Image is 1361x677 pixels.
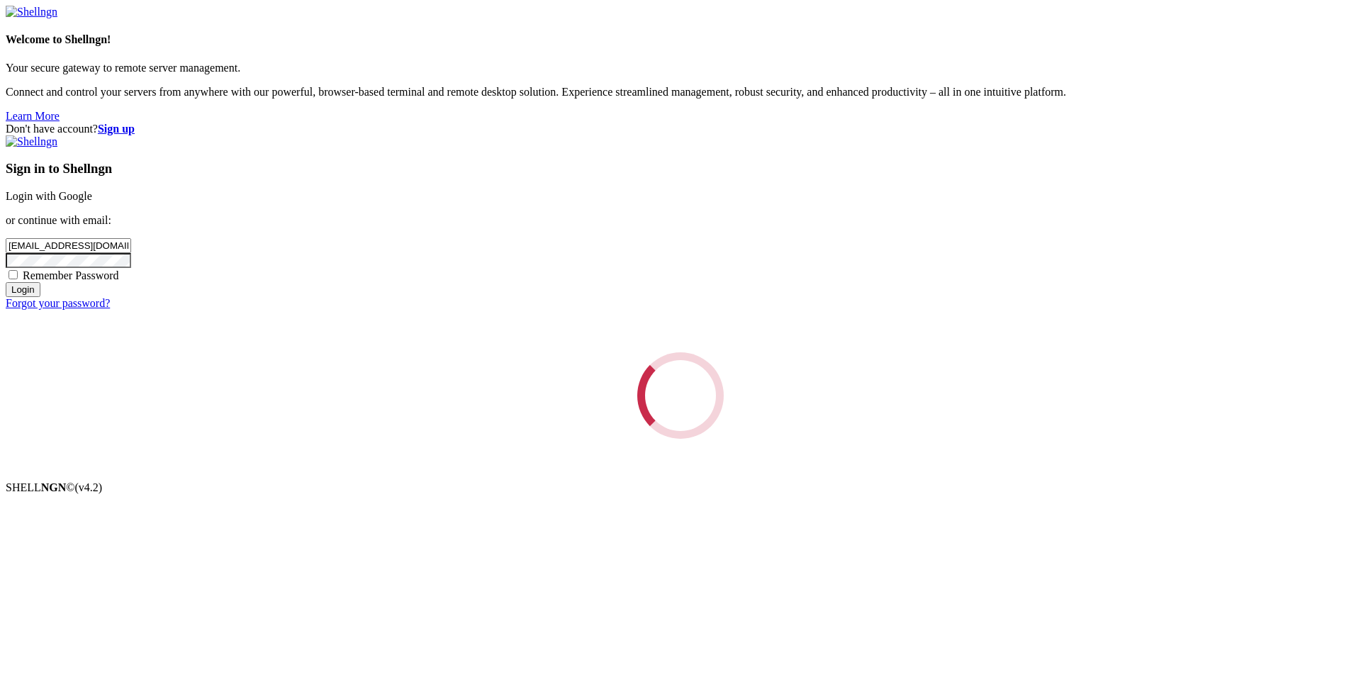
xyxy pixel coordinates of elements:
a: Learn More [6,110,60,122]
h3: Sign in to Shellngn [6,161,1355,177]
p: or continue with email: [6,214,1355,227]
span: Remember Password [23,269,119,281]
input: Login [6,282,40,297]
img: Shellngn [6,6,57,18]
a: Sign up [98,123,135,135]
b: NGN [41,481,67,493]
span: SHELL © [6,481,102,493]
span: 4.2.0 [75,481,103,493]
div: Loading... [630,345,732,447]
input: Remember Password [9,270,18,279]
img: Shellngn [6,135,57,148]
h4: Welcome to Shellngn! [6,33,1355,46]
input: Email address [6,238,131,253]
a: Login with Google [6,190,92,202]
p: Your secure gateway to remote server management. [6,62,1355,74]
p: Connect and control your servers from anywhere with our powerful, browser-based terminal and remo... [6,86,1355,99]
a: Forgot your password? [6,297,110,309]
div: Don't have account? [6,123,1355,135]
